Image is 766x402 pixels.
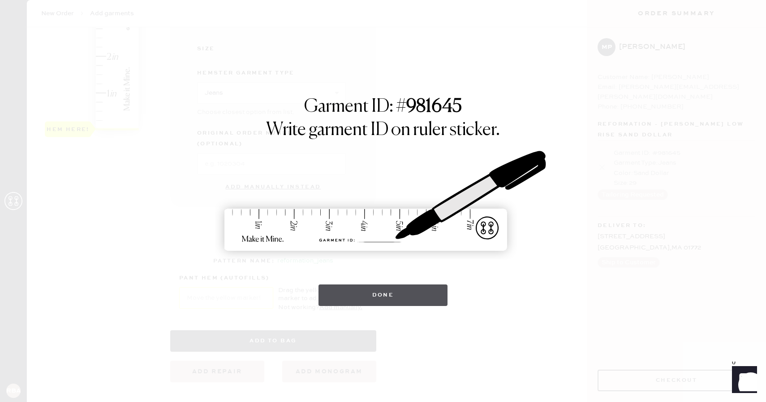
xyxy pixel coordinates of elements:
h1: Garment ID: # [304,96,462,119]
strong: 981645 [406,98,462,116]
button: Done [318,284,448,306]
iframe: Front Chat [723,362,762,400]
h1: Write garment ID on ruler sticker. [266,119,500,141]
img: ruler-sticker-sharpie.svg [215,127,551,275]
